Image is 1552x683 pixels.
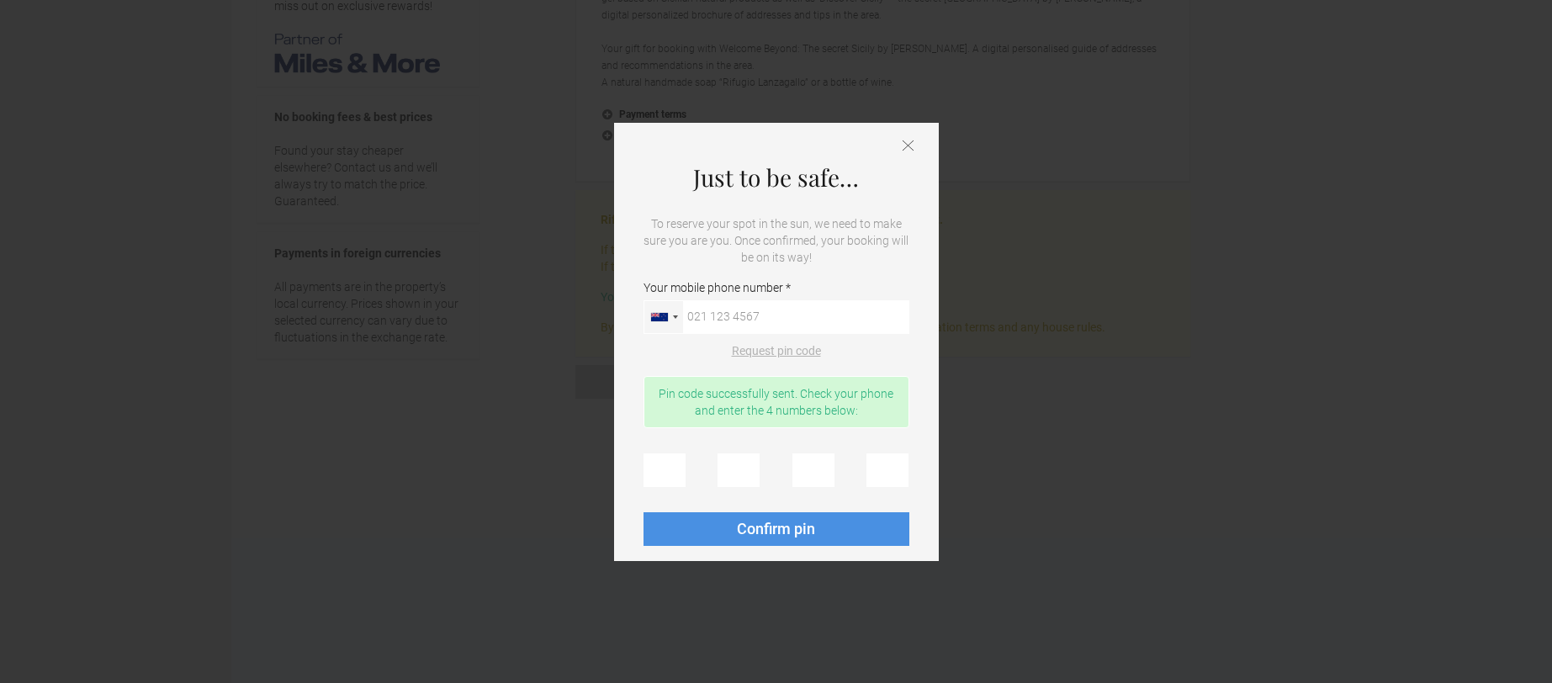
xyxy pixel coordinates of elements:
[903,140,914,154] button: Close
[644,279,791,296] span: Your mobile phone number
[644,512,909,546] button: Confirm pin
[644,300,909,334] input: Your mobile phone number
[644,215,909,266] p: To reserve your spot in the sun, we need to make sure you are you. Once confirmed, your booking w...
[737,520,815,537] span: Confirm pin
[644,301,683,333] div: New Zealand: +64
[644,376,909,428] div: Pin code successfully sent. Check your phone and enter the 4 numbers below:
[722,342,831,359] button: Request pin code
[644,165,909,190] h4: Just to be safe…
